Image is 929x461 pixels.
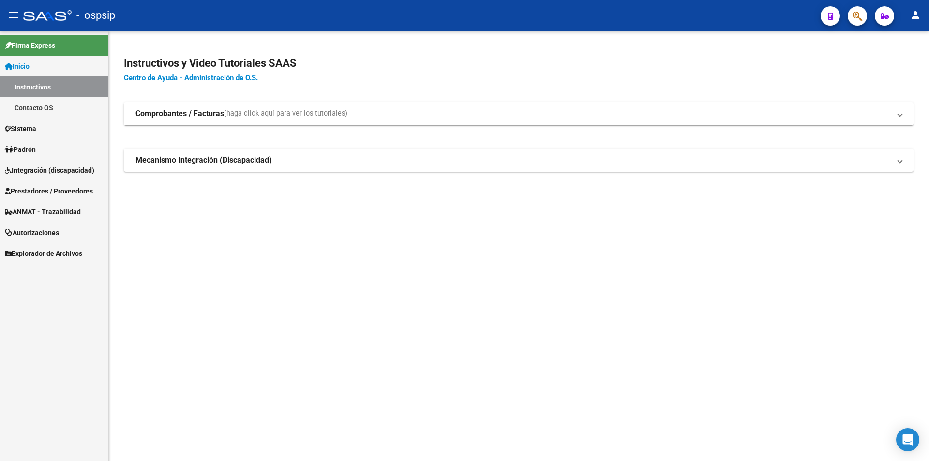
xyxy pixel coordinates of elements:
[135,108,224,119] strong: Comprobantes / Facturas
[124,102,914,125] mat-expansion-panel-header: Comprobantes / Facturas(haga click aquí para ver los tutoriales)
[8,9,19,21] mat-icon: menu
[124,54,914,73] h2: Instructivos y Video Tutoriales SAAS
[5,165,94,176] span: Integración (discapacidad)
[5,123,36,134] span: Sistema
[124,149,914,172] mat-expansion-panel-header: Mecanismo Integración (Discapacidad)
[224,108,347,119] span: (haga click aquí para ver los tutoriales)
[5,40,55,51] span: Firma Express
[135,155,272,165] strong: Mecanismo Integración (Discapacidad)
[76,5,115,26] span: - ospsip
[896,428,919,451] div: Open Intercom Messenger
[5,186,93,196] span: Prestadores / Proveedores
[5,227,59,238] span: Autorizaciones
[5,144,36,155] span: Padrón
[5,248,82,259] span: Explorador de Archivos
[5,61,30,72] span: Inicio
[910,9,921,21] mat-icon: person
[5,207,81,217] span: ANMAT - Trazabilidad
[124,74,258,82] a: Centro de Ayuda - Administración de O.S.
